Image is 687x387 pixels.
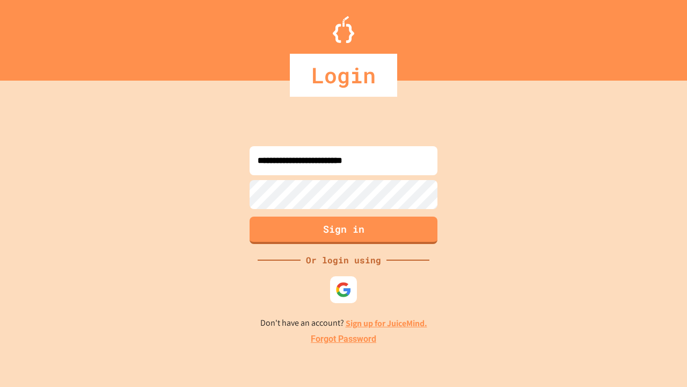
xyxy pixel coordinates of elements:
div: Or login using [301,254,386,267]
button: Sign in [250,217,437,244]
div: Login [290,54,397,97]
a: Sign up for JuiceMind. [346,318,427,329]
p: Don't have an account? [260,317,427,330]
img: Logo.svg [333,16,354,43]
a: Forgot Password [311,333,376,346]
img: google-icon.svg [335,282,352,298]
